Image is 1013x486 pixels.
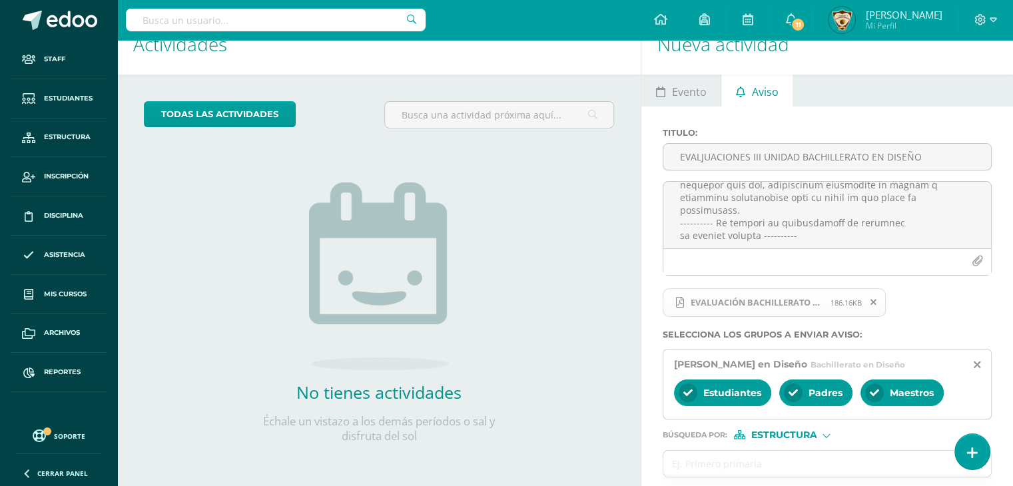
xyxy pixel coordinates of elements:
label: Selecciona los grupos a enviar aviso : [663,330,992,340]
h1: Nueva actividad [657,14,997,75]
span: Reportes [44,367,81,377]
span: Aviso [752,76,779,108]
span: 11 [791,17,805,32]
span: Inscripción [44,171,89,182]
a: Asistencia [11,236,107,275]
a: Reportes [11,353,107,392]
span: Archivos [44,328,80,338]
h2: No tienes actividades [246,381,512,403]
span: Asistencia [44,250,85,260]
img: 7c74505079bcc4778c69fb256aeee4a7.png [829,7,855,33]
span: Mis cursos [44,289,87,300]
span: Estructura [44,132,91,142]
span: Búsqueda por : [663,431,727,439]
a: Disciplina [11,196,107,236]
h1: Actividades [133,14,625,75]
label: Titulo : [663,128,992,138]
span: Mi Perfil [865,20,942,31]
span: [PERSON_NAME] [865,8,942,21]
a: Staff [11,40,107,79]
a: Archivos [11,314,107,353]
a: Estudiantes [11,79,107,119]
a: Inscripción [11,157,107,196]
textarea: LOREMIPSUMDO SITAMET CONSECTETURA EL SEDDOE Temporinc, utlabo 18 et 5628. Doloremagn Aliqua en ad... [663,182,991,248]
input: Busca una actividad próxima aquí... [385,102,613,128]
input: Ej. Primero primaria [663,451,964,477]
span: [PERSON_NAME] en Diseño [674,358,807,370]
a: Evento [641,75,721,107]
span: Padres [809,387,843,399]
div: [object Object] [734,430,834,439]
span: Bachillerato en Diseño [811,360,905,369]
span: Estudiantes [44,93,93,104]
img: no_activities.png [309,182,449,370]
span: Remover archivo [862,295,885,310]
span: Cerrar panel [37,469,88,478]
a: Soporte [16,426,101,444]
span: EVALUACIÓN BACHILLERATO EN DISEÑO.pdf [684,297,831,308]
p: Échale un vistazo a los demás períodos o sal y disfruta del sol [246,414,512,443]
span: Estructura [751,431,817,439]
a: Aviso [721,75,793,107]
a: Mis cursos [11,275,107,314]
input: Busca un usuario... [126,9,426,31]
span: Soporte [54,431,85,441]
span: Estudiantes [703,387,761,399]
span: Staff [44,54,65,65]
span: Maestros [890,387,934,399]
span: Evento [672,76,707,108]
span: Disciplina [44,210,83,221]
input: Titulo [663,144,991,170]
a: todas las Actividades [144,101,296,127]
a: Estructura [11,119,107,158]
span: EVALUACIÓN BACHILLERATO EN DISEÑO.pdf [663,288,886,318]
span: 186.16KB [831,298,862,308]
